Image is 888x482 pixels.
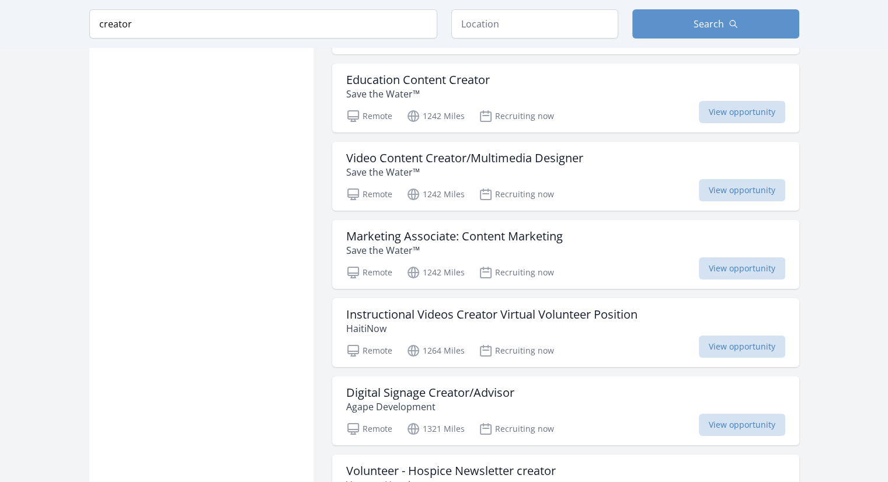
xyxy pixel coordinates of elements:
[406,109,465,123] p: 1242 Miles
[346,464,556,478] h3: Volunteer - Hospice Newsletter creator
[699,179,785,201] span: View opportunity
[346,266,392,280] p: Remote
[346,73,490,87] h3: Education Content Creator
[479,266,554,280] p: Recruiting now
[332,220,799,289] a: Marketing Associate: Content Marketing Save the Water™ Remote 1242 Miles Recruiting now View oppo...
[346,187,392,201] p: Remote
[699,414,785,436] span: View opportunity
[699,101,785,123] span: View opportunity
[451,9,618,39] input: Location
[332,376,799,445] a: Digital Signage Creator/Advisor Agape Development Remote 1321 Miles Recruiting now View opportunity
[346,400,514,414] p: Agape Development
[332,64,799,132] a: Education Content Creator Save the Water™ Remote 1242 Miles Recruiting now View opportunity
[346,386,514,400] h3: Digital Signage Creator/Advisor
[89,9,437,39] input: Keyword
[694,17,724,31] span: Search
[479,109,554,123] p: Recruiting now
[699,257,785,280] span: View opportunity
[346,344,392,358] p: Remote
[346,308,638,322] h3: Instructional Videos Creator Virtual Volunteer Position
[406,187,465,201] p: 1242 Miles
[346,422,392,436] p: Remote
[346,165,583,179] p: Save the Water™
[406,344,465,358] p: 1264 Miles
[346,243,563,257] p: Save the Water™
[479,422,554,436] p: Recruiting now
[346,109,392,123] p: Remote
[699,336,785,358] span: View opportunity
[346,87,490,101] p: Save the Water™
[332,298,799,367] a: Instructional Videos Creator Virtual Volunteer Position HaitiNow Remote 1264 Miles Recruiting now...
[346,229,563,243] h3: Marketing Associate: Content Marketing
[479,187,554,201] p: Recruiting now
[332,142,799,211] a: Video Content Creator/Multimedia Designer Save the Water™ Remote 1242 Miles Recruiting now View o...
[479,344,554,358] p: Recruiting now
[406,422,465,436] p: 1321 Miles
[346,151,583,165] h3: Video Content Creator/Multimedia Designer
[406,266,465,280] p: 1242 Miles
[346,322,638,336] p: HaitiNow
[632,9,799,39] button: Search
